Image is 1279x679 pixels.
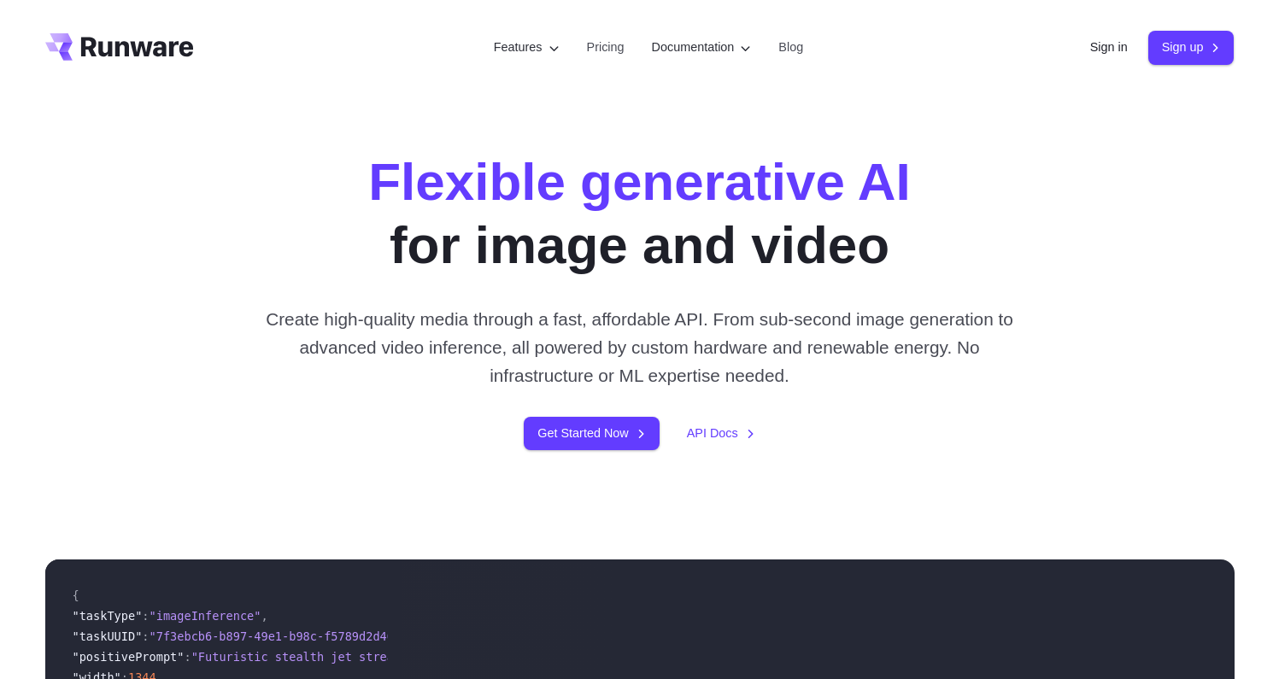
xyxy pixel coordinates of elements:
a: Sign in [1090,38,1128,57]
a: Go to / [45,33,194,61]
strong: Flexible generative AI [368,152,911,211]
span: "7f3ebcb6-b897-49e1-b98c-f5789d2d40d7" [150,629,415,643]
span: : [184,650,191,664]
a: Blog [778,38,803,57]
a: Sign up [1148,31,1235,64]
span: "taskType" [73,609,143,623]
span: "Futuristic stealth jet streaking through a neon-lit cityscape with glowing purple exhaust" [191,650,828,664]
span: "taskUUID" [73,629,143,643]
a: Pricing [587,38,625,57]
a: Get Started Now [524,417,659,450]
label: Documentation [652,38,752,57]
span: { [73,588,79,602]
span: , [261,609,267,623]
h1: for image and video [368,150,911,278]
p: Create high-quality media through a fast, affordable API. From sub-second image generation to adv... [259,305,1020,390]
span: : [142,609,149,623]
span: "imageInference" [150,609,261,623]
span: : [142,629,149,643]
a: API Docs [687,424,755,443]
span: "positivePrompt" [73,650,185,664]
label: Features [494,38,560,57]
